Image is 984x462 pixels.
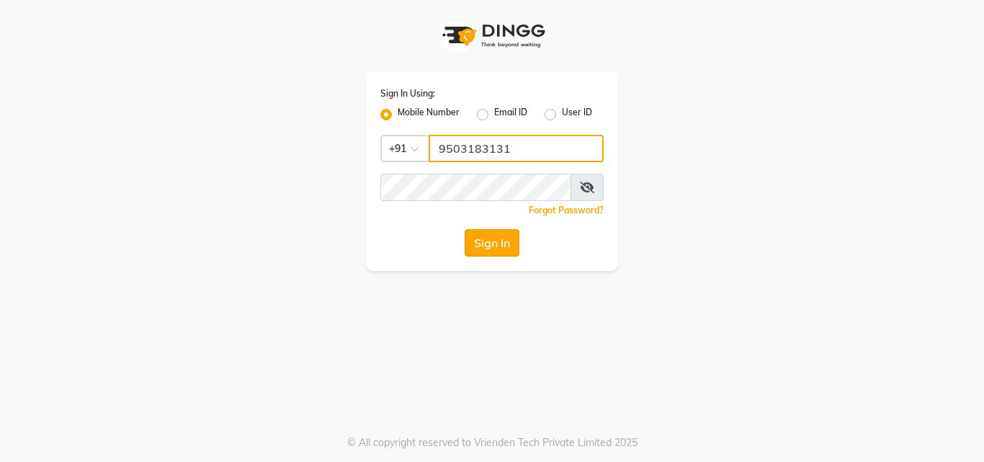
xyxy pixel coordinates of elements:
input: Username [429,135,604,162]
label: Email ID [494,106,527,123]
a: Forgot Password? [529,205,604,216]
label: User ID [562,106,592,123]
label: Sign In Using: [380,87,435,100]
label: Mobile Number [398,106,460,123]
button: Sign In [465,229,519,257]
input: Username [380,174,571,201]
img: logo1.svg [434,14,550,57]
